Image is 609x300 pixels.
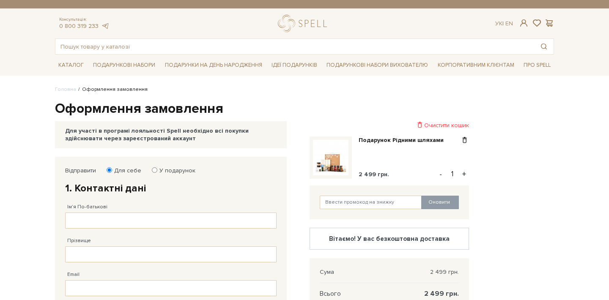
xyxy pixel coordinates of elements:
label: Email [67,271,80,278]
input: Ввести промокод на знижку [320,196,422,209]
li: Оформлення замовлення [76,86,148,93]
a: Корпоративним клієнтам [434,58,518,72]
a: Ідеї подарунків [268,59,321,72]
label: Прізвище [67,237,91,245]
button: Пошук товару у каталозі [534,39,554,54]
img: Подарунок Рідними шляхами [313,140,348,175]
input: Пошук товару у каталозі [55,39,534,54]
a: telegram [101,22,109,30]
label: Для себе [109,167,141,175]
label: Ім'я По-батькові [67,203,107,211]
span: 2 499 грн. [424,290,459,297]
span: Консультація: [59,17,109,22]
label: Відправити [65,167,96,175]
a: Подарункові набори вихователю [323,58,431,72]
div: Для участі в програмі лояльності Spell необхідно всі покупки здійснювати через зареєстрований акк... [65,127,277,142]
h2: 1. Контактні дані [65,182,277,195]
span: Всього [320,290,341,297]
a: Подарункові набори [90,59,159,72]
div: Ук [495,20,513,27]
h1: Оформлення замовлення [55,100,554,118]
label: У подарунок [154,167,195,175]
button: - [436,168,445,180]
span: Сума [320,268,334,276]
span: 2 499 грн. [430,268,459,276]
div: Очистити кошик [310,121,469,129]
a: Подарунки на День народження [162,59,266,72]
a: Про Spell [520,59,554,72]
a: Головна [55,86,76,93]
a: 0 800 319 233 [59,22,99,30]
span: | [502,20,504,27]
a: logo [278,15,331,32]
button: Оновити [421,196,459,209]
span: 2 499 грн. [359,171,389,178]
input: У подарунок [152,167,157,173]
a: Каталог [55,59,87,72]
a: En [505,20,513,27]
div: Вітаємо! У вас безкоштовна доставка [317,235,462,243]
a: Подарунок Рідними шляхами [359,136,450,144]
input: Для себе [107,167,112,173]
button: + [459,168,469,180]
